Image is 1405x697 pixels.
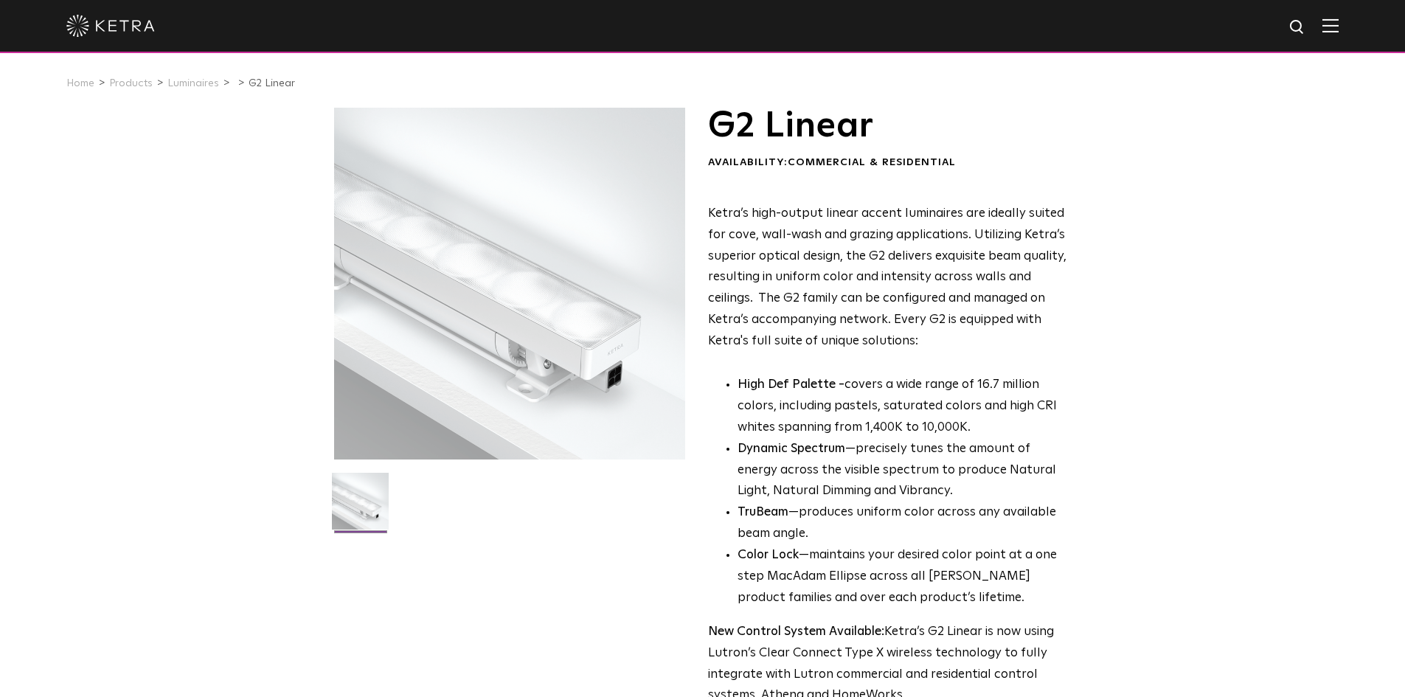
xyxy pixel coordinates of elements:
[708,204,1067,353] p: Ketra’s high-output linear accent luminaires are ideally suited for cove, wall-wash and grazing a...
[738,549,799,561] strong: Color Lock
[738,506,788,519] strong: TruBeam
[788,157,956,167] span: Commercial & Residential
[708,156,1067,170] div: Availability:
[738,378,844,391] strong: High Def Palette -
[738,443,845,455] strong: Dynamic Spectrum
[708,625,884,638] strong: New Control System Available:
[738,375,1067,439] p: covers a wide range of 16.7 million colors, including pastels, saturated colors and high CRI whit...
[249,78,295,89] a: G2 Linear
[66,15,155,37] img: ketra-logo-2019-white
[738,502,1067,545] li: —produces uniform color across any available beam angle.
[167,78,219,89] a: Luminaires
[738,545,1067,609] li: —maintains your desired color point at a one step MacAdam Ellipse across all [PERSON_NAME] produc...
[66,78,94,89] a: Home
[1288,18,1307,37] img: search icon
[738,439,1067,503] li: —precisely tunes the amount of energy across the visible spectrum to produce Natural Light, Natur...
[332,473,389,541] img: G2-Linear-2021-Web-Square
[109,78,153,89] a: Products
[708,108,1067,145] h1: G2 Linear
[1322,18,1339,32] img: Hamburger%20Nav.svg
